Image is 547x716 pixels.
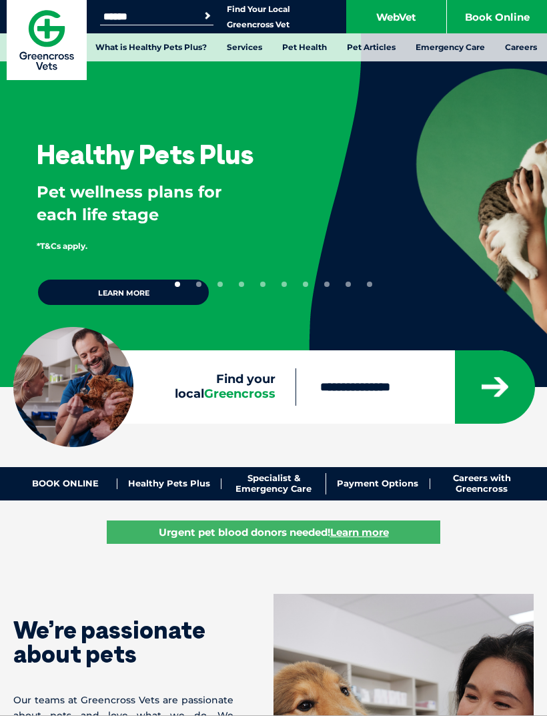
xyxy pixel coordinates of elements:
[175,282,180,287] button: 1 of 10
[13,478,117,489] a: BOOK ONLINE
[324,282,330,287] button: 8 of 10
[367,282,372,287] button: 10 of 10
[303,282,308,287] button: 7 of 10
[201,9,214,23] button: Search
[227,4,290,30] a: Find Your Local Greencross Vet
[37,181,265,226] p: Pet wellness plans for each life stage
[346,282,351,287] button: 9 of 10
[521,61,534,74] button: Search
[196,282,201,287] button: 2 of 10
[117,478,221,489] a: Healthy Pets Plus
[85,33,217,61] a: What is Healthy Pets Plus?
[330,526,389,539] u: Learn more
[217,33,272,61] a: Services
[221,473,326,494] a: Specialist & Emergency Care
[260,282,265,287] button: 5 of 10
[217,282,223,287] button: 3 of 10
[239,282,244,287] button: 4 of 10
[204,386,276,401] span: Greencross
[107,520,440,544] a: Urgent pet blood donors needed!Learn more
[272,33,337,61] a: Pet Health
[406,33,495,61] a: Emergency Care
[430,473,534,494] a: Careers with Greencross
[13,372,296,401] label: Find your local
[337,33,406,61] a: Pet Articles
[326,478,430,489] a: Payment Options
[282,282,287,287] button: 6 of 10
[37,141,253,167] h3: Healthy Pets Plus
[37,278,210,306] a: Learn more
[495,33,547,61] a: Careers
[37,241,87,251] span: *T&Cs apply.
[13,618,233,666] h1: We’re passionate about pets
